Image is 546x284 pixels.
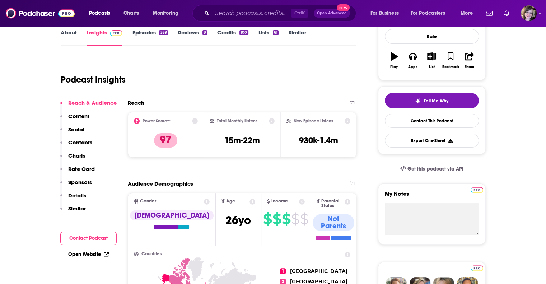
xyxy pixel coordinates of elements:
[60,205,86,218] button: Similar
[429,65,435,69] div: List
[60,113,89,126] button: Content
[60,152,85,166] button: Charts
[68,205,86,212] p: Similar
[471,187,483,193] img: Podchaser Pro
[202,30,207,35] div: 8
[68,139,92,146] p: Contacts
[471,264,483,271] a: Pro website
[60,232,117,245] button: Contact Podcast
[199,5,363,22] div: Search podcasts, credits, & more...
[471,265,483,271] img: Podchaser Pro
[153,8,178,18] span: Monitoring
[89,8,110,18] span: Podcasts
[294,118,333,124] h2: New Episode Listens
[521,5,537,21] span: Logged in as IAmMBlankenship
[148,8,188,19] button: open menu
[217,118,257,124] h2: Total Monthly Listens
[119,8,143,19] a: Charts
[365,8,408,19] button: open menu
[68,179,92,186] p: Sponsors
[61,74,126,85] h1: Podcast Insights
[521,5,537,21] img: User Profile
[141,252,162,256] span: Countries
[271,199,288,204] span: Income
[263,213,272,225] span: $
[407,166,463,172] span: Get this podcast via API
[291,9,308,18] span: Ctrl K
[390,65,398,69] div: Play
[337,4,350,11] span: New
[442,65,459,69] div: Bookmark
[415,98,421,104] img: tell me why sparkle
[68,152,85,159] p: Charts
[385,29,479,44] div: Rate
[291,213,299,225] span: $
[68,126,84,133] p: Social
[314,9,350,18] button: Open AdvancedNew
[123,8,139,18] span: Charts
[395,160,469,178] a: Get this podcast via API
[68,166,95,172] p: Rate Card
[154,133,177,148] p: 97
[385,190,479,203] label: My Notes
[60,126,84,139] button: Social
[521,5,537,21] button: Show profile menu
[226,199,235,204] span: Age
[60,166,95,179] button: Rate Card
[143,118,171,124] h2: Power Score™
[273,30,279,35] div: 61
[289,29,306,46] a: Similar
[217,29,248,46] a: Credits100
[385,134,479,148] button: Export One-Sheet
[239,30,248,35] div: 100
[132,29,168,46] a: Episodes339
[290,268,347,274] span: [GEOGRAPHIC_DATA]
[282,213,290,225] span: $
[300,213,308,225] span: $
[128,180,193,187] h2: Audience Demographics
[60,99,117,113] button: Reach & Audience
[370,8,399,18] span: For Business
[224,135,260,146] h3: 15m-22m
[465,65,474,69] div: Share
[60,179,92,192] button: Sponsors
[501,7,512,19] a: Show notifications dropdown
[130,210,214,220] div: [DEMOGRAPHIC_DATA]
[385,114,479,128] a: Contact This Podcast
[456,8,482,19] button: open menu
[68,113,89,120] p: Content
[321,199,344,208] span: Parental Status
[178,29,207,46] a: Reviews8
[61,29,77,46] a: About
[483,7,495,19] a: Show notifications dropdown
[385,48,403,74] button: Play
[110,30,122,36] img: Podchaser Pro
[441,48,460,74] button: Bookmark
[408,65,417,69] div: Apps
[403,48,422,74] button: Apps
[461,8,473,18] span: More
[60,139,92,152] button: Contacts
[84,8,120,19] button: open menu
[60,192,86,205] button: Details
[460,48,479,74] button: Share
[140,199,156,204] span: Gender
[272,213,281,225] span: $
[128,99,144,106] h2: Reach
[225,213,251,227] span: 26 yo
[68,99,117,106] p: Reach & Audience
[280,268,286,274] span: 1
[159,30,168,35] div: 339
[212,8,291,19] input: Search podcasts, credits, & more...
[68,251,109,257] a: Open Website
[422,48,441,74] button: List
[406,8,456,19] button: open menu
[68,192,86,199] p: Details
[411,8,445,18] span: For Podcasters
[317,11,347,15] span: Open Advanced
[385,93,479,108] button: tell me why sparkleTell Me Why
[424,98,448,104] span: Tell Me Why
[258,29,279,46] a: Lists61
[87,29,122,46] a: InsightsPodchaser Pro
[6,6,75,20] img: Podchaser - Follow, Share and Rate Podcasts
